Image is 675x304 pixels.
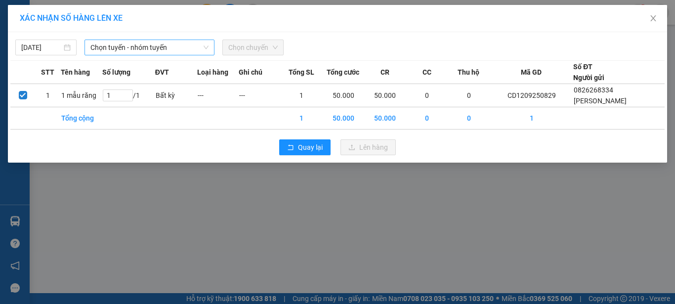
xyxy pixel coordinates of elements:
button: Close [639,5,667,33]
td: 0 [448,107,490,130]
input: 12/09/2025 [21,42,62,53]
td: Tổng cộng [61,107,103,130]
span: Số lượng [102,67,130,78]
span: XÁC NHẬN SỐ HÀNG LÊN XE [20,13,123,23]
strong: Công ty TNHH Phúc Xuyên [13,5,96,26]
td: 1 [281,107,323,130]
span: rollback [287,144,294,152]
td: --- [239,84,281,107]
span: ĐVT [155,67,169,78]
td: 1 [490,107,573,130]
span: Thu hộ [458,67,479,78]
span: 0826268334 [574,86,613,94]
td: 0 [406,107,448,130]
div: Số ĐT Người gửi [573,61,604,83]
span: Chọn tuyến - nhóm tuyến [90,40,209,55]
td: 50.000 [364,107,406,130]
td: 50.000 [364,84,406,107]
span: Gửi hàng [GEOGRAPHIC_DATA]: Hotline: [7,29,102,64]
td: 0 [448,84,490,107]
span: Mã GD [521,67,542,78]
td: 50.000 [322,84,364,107]
td: 0 [406,84,448,107]
td: / 1 [102,84,155,107]
span: close [649,14,657,22]
td: Bất kỳ [155,84,197,107]
td: --- [197,84,239,107]
td: CD1209250829 [490,84,573,107]
td: 1 [281,84,323,107]
span: Chọn chuyến [228,40,278,55]
span: CC [422,67,431,78]
span: Loại hàng [197,67,228,78]
strong: 024 3236 3236 - [8,38,102,55]
span: Ghi chú [239,67,262,78]
span: STT [41,67,54,78]
span: down [203,44,209,50]
span: Quay lại [298,142,323,153]
button: rollbackQuay lại [279,139,331,155]
td: 1 [36,84,61,107]
strong: 0888 827 827 - 0848 827 827 [24,46,102,64]
td: 1 mẫu răng [61,84,103,107]
span: Tổng cước [327,67,359,78]
span: CR [380,67,389,78]
td: 50.000 [322,107,364,130]
span: Tên hàng [61,67,90,78]
span: Tổng SL [289,67,314,78]
span: Gửi hàng Hạ Long: Hotline: [12,66,98,92]
button: uploadLên hàng [340,139,396,155]
span: [PERSON_NAME] [574,97,627,105]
